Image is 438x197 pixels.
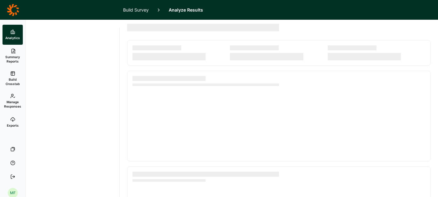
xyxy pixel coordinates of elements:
span: Build Crosstab [5,77,20,86]
span: Manage Responses [4,100,21,109]
a: Build Crosstab [2,67,23,90]
a: Manage Responses [2,90,23,112]
span: Analytics [5,36,20,40]
span: Summary Reports [5,55,20,63]
a: Analytics [2,25,23,45]
a: Summary Reports [2,45,23,67]
span: Exports [7,123,19,128]
a: Exports [2,112,23,132]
